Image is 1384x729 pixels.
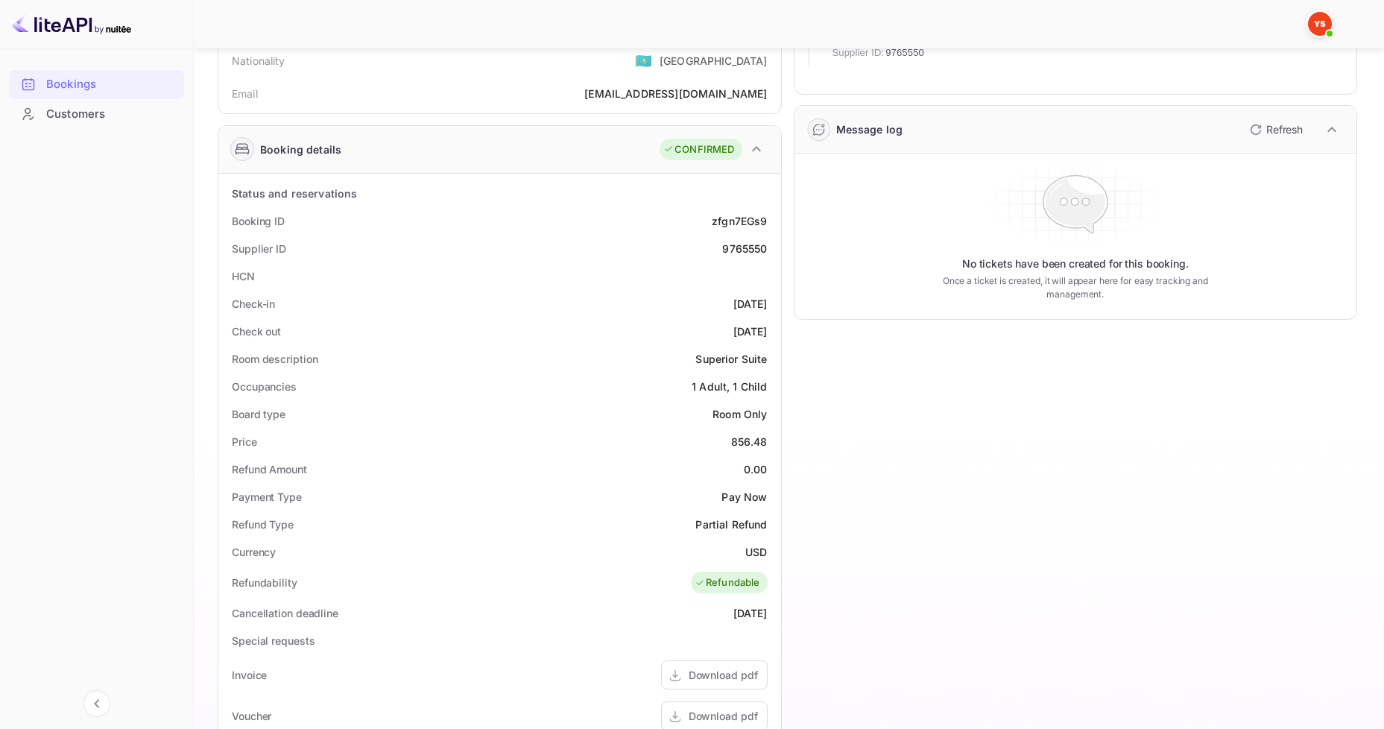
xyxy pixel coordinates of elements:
div: Invoice [232,667,267,683]
div: USD [745,544,767,560]
div: Customers [9,100,184,129]
div: Price [232,434,257,449]
div: Board type [232,406,285,422]
div: Refundability [232,575,297,590]
div: Special requests [232,633,315,648]
div: Message log [836,121,903,137]
div: 9765550 [722,241,767,256]
div: HCN [232,268,255,284]
div: Booking details [260,142,341,157]
div: 0.00 [744,461,768,477]
div: Refundable [695,575,760,590]
div: Payment Type [232,489,302,505]
div: 1 Adult, 1 Child [692,379,767,394]
div: Check out [232,324,281,339]
img: LiteAPI logo [12,12,131,36]
p: Once a ticket is created, it will appear here for easy tracking and management. [924,274,1227,301]
button: Collapse navigation [83,690,110,717]
div: Check-in [232,296,275,312]
div: Nationality [232,53,285,69]
p: No tickets have been created for this booking. [962,256,1189,271]
div: Booking ID [232,213,285,229]
span: United States [635,47,652,74]
div: Download pdf [689,667,758,683]
span: Supplier ID: [832,45,885,60]
div: [DATE] [733,296,768,312]
div: Refund Amount [232,461,307,477]
div: Room Only [712,406,767,422]
div: Bookings [9,70,184,99]
div: zfgn7EGs9 [712,213,767,229]
div: [DATE] [733,324,768,339]
a: Bookings [9,70,184,98]
div: [EMAIL_ADDRESS][DOMAIN_NAME] [584,86,767,101]
div: Occupancies [232,379,297,394]
div: Superior Suite [695,351,767,367]
div: Supplier ID [232,241,286,256]
div: [GEOGRAPHIC_DATA] [660,53,768,69]
div: CONFIRMED [663,142,734,157]
div: Customers [46,106,177,123]
div: [DATE] [733,605,768,621]
p: Refresh [1266,121,1303,137]
div: Pay Now [721,489,767,505]
span: 9765550 [885,45,924,60]
img: Yandex Support [1308,12,1332,36]
div: Room description [232,351,317,367]
div: Partial Refund [695,517,767,532]
div: Refund Type [232,517,294,532]
div: Cancellation deadline [232,605,338,621]
div: Email [232,86,258,101]
button: Refresh [1241,118,1309,142]
div: Download pdf [689,708,758,724]
div: Status and reservations [232,186,357,201]
div: 856.48 [731,434,768,449]
div: Currency [232,544,276,560]
a: Customers [9,100,184,127]
div: Voucher [232,708,271,724]
div: Bookings [46,76,177,93]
